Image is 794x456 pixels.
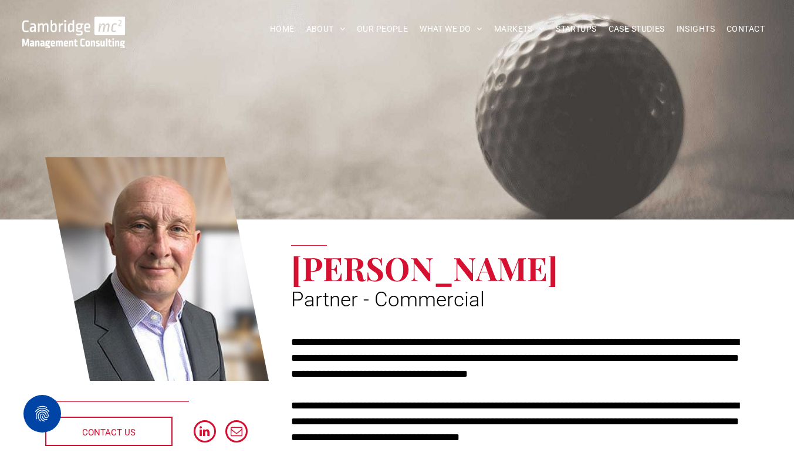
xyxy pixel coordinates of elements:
a: HOME [264,20,300,38]
a: CONTACT [721,20,771,38]
a: CASE STUDIES [603,20,671,38]
a: Your Business Transformed | Cambridge Management Consulting [22,18,126,31]
a: linkedin [194,420,216,445]
span: Partner - Commercial [291,288,485,312]
a: email [225,420,248,445]
a: MARKETS [488,20,550,38]
a: INSIGHTS [671,20,721,38]
a: ABOUT [300,20,352,38]
a: CONTACT US [45,417,173,446]
span: CONTACT US [82,418,136,447]
span: [PERSON_NAME] [291,246,558,289]
img: Go to Homepage [22,16,126,48]
a: OUR PEOPLE [351,20,414,38]
a: WHAT WE DO [414,20,488,38]
a: STARTUPS [550,20,602,38]
a: Ray Coppin | Partner - Commercial | Cambridge Management Consulting [45,156,269,383]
